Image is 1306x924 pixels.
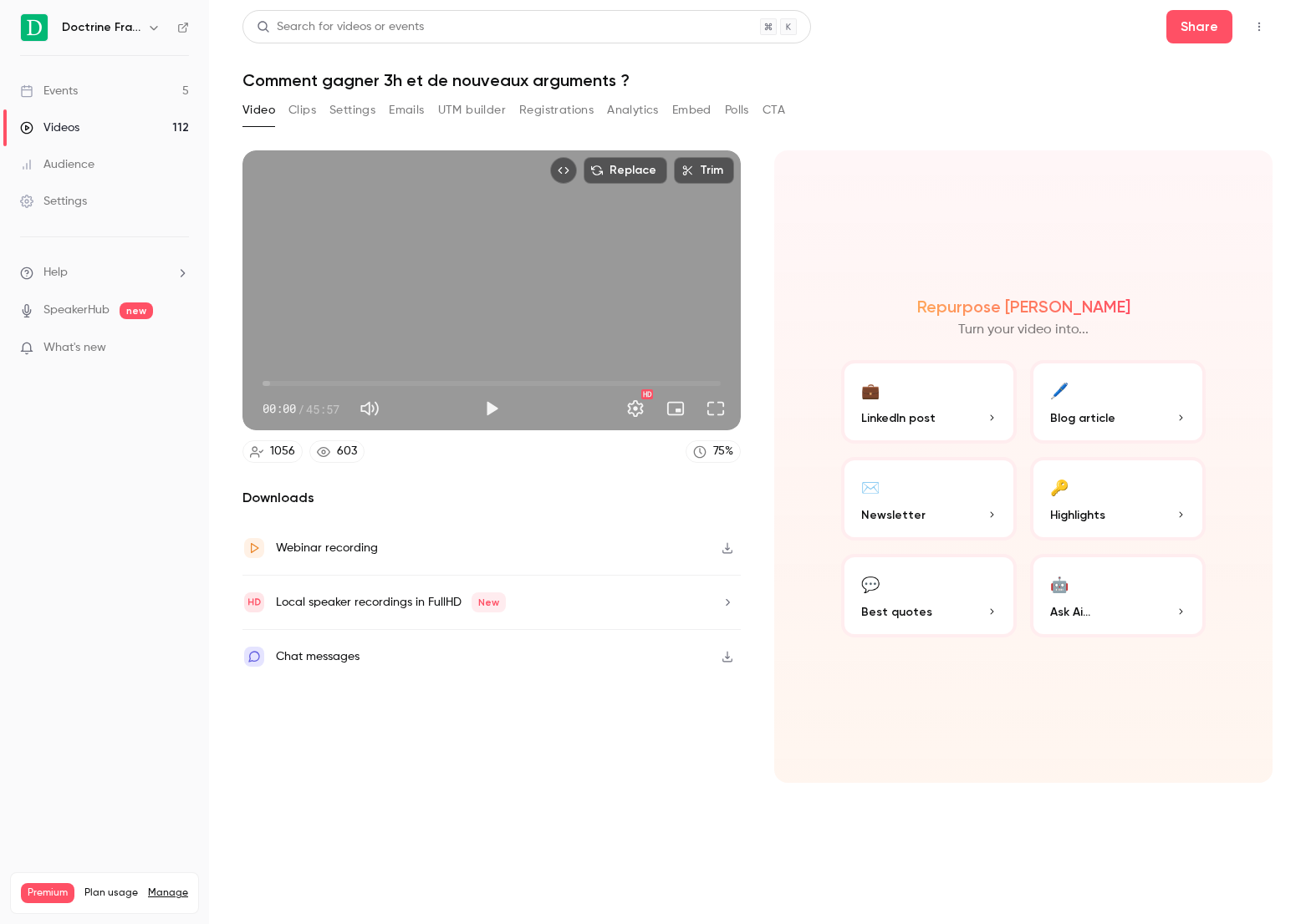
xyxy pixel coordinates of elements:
button: Settings [619,392,652,425]
button: Analytics [607,97,659,124]
span: new [120,302,153,319]
button: Full screen [699,392,732,425]
button: Polls [725,97,749,124]
button: Top Bar Actions [1246,13,1273,40]
div: Search for videos or events [257,18,424,36]
span: Plan usage [84,886,138,900]
div: Videos [20,119,79,136]
button: Embed video [550,157,577,184]
a: 75% [686,440,741,463]
button: Registrations [519,97,594,124]
span: Blog article [1050,409,1115,427]
div: ✉️ [861,474,880,500]
div: 75 % [713,443,733,460]
span: Best quotes [861,603,932,621]
button: Trim [674,157,734,184]
span: Newsletter [861,506,926,524]
span: Premium [21,883,74,903]
div: Webinar recording [276,538,378,558]
h6: Doctrine France [62,19,140,36]
div: 1056 [270,443,295,460]
button: CTA [763,97,785,124]
button: 🔑Highlights [1030,457,1206,541]
div: 603 [337,443,357,460]
div: Local speaker recordings in FullHD [276,592,506,612]
div: Settings [20,193,87,210]
span: Highlights [1050,506,1105,524]
button: Emails [389,97,424,124]
span: Ask Ai... [1050,603,1090,621]
span: What's new [43,339,106,357]
div: Audience [20,156,94,173]
a: 603 [309,440,365,463]
h1: Comment gagner 3h et de nouveaux arguments ? [242,70,1273,90]
button: Video [242,97,275,124]
img: Doctrine France [21,14,48,41]
span: New [472,592,506,612]
button: Settings [329,97,375,124]
button: Embed [672,97,712,124]
li: help-dropdown-opener [20,264,189,282]
button: ✉️Newsletter [841,457,1017,541]
div: Events [20,83,78,99]
button: 💼LinkedIn post [841,360,1017,444]
button: UTM builder [438,97,506,124]
button: Play [475,392,508,425]
button: Replace [584,157,667,184]
button: Clips [288,97,316,124]
div: 🔑 [1050,474,1069,500]
button: Mute [353,392,386,425]
span: / [298,400,304,418]
div: 00:00 [263,400,339,418]
a: Manage [148,886,188,900]
span: 45:57 [306,400,339,418]
div: HD [641,389,653,399]
button: Share [1166,10,1232,43]
span: LinkedIn post [861,409,936,427]
div: 🖊️ [1050,377,1069,403]
a: 1056 [242,440,303,463]
button: 🤖Ask Ai... [1030,554,1206,637]
button: Turn on miniplayer [659,392,692,425]
h2: Downloads [242,488,741,508]
div: 💼 [861,377,880,403]
button: 🖊️Blog article [1030,360,1206,444]
iframe: Noticeable Trigger [169,341,189,356]
p: Turn your video into... [958,320,1089,340]
button: 💬Best quotes [841,554,1017,637]
div: 💬 [861,571,880,597]
span: Help [43,264,68,282]
h2: Repurpose [PERSON_NAME] [917,297,1130,317]
span: 00:00 [263,400,296,418]
div: 🤖 [1050,571,1069,597]
a: SpeakerHub [43,302,110,319]
div: Chat messages [276,647,360,667]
